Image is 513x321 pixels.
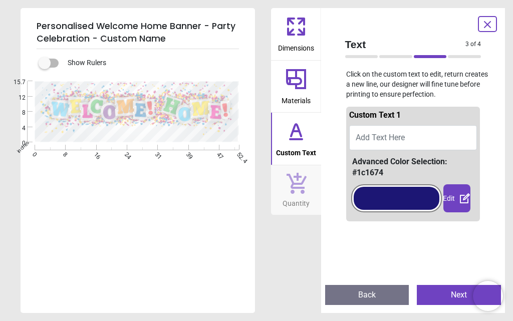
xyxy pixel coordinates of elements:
[37,16,239,49] h5: Personalised Welcome Home Banner - Party Celebration - Custom Name
[7,109,26,117] span: 8
[417,285,501,305] button: Next
[278,39,314,54] span: Dimensions
[276,143,316,158] span: Custom Text
[271,8,321,60] button: Dimensions
[45,57,255,69] div: Show Rulers
[352,156,477,179] div: Advanced Color Selection: #1c1674
[356,133,405,142] span: Add Text Here
[282,91,311,106] span: Materials
[349,110,401,120] span: Custom Text 1
[473,281,503,311] iframe: Brevo live chat
[325,285,409,305] button: Back
[271,113,321,165] button: Custom Text
[283,194,310,209] span: Quantity
[349,125,477,150] button: Add Text Here
[7,94,26,102] span: 12
[271,61,321,113] button: Materials
[7,78,26,87] span: 15.7
[465,40,481,49] span: 3 of 4
[7,124,26,133] span: 4
[443,184,470,212] div: Edit
[345,37,466,52] span: Text
[7,139,26,148] span: 0
[271,165,321,215] button: Quantity
[337,70,489,99] p: Click on the custom text to edit, return creates a new line, our designer will fine tune before p...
